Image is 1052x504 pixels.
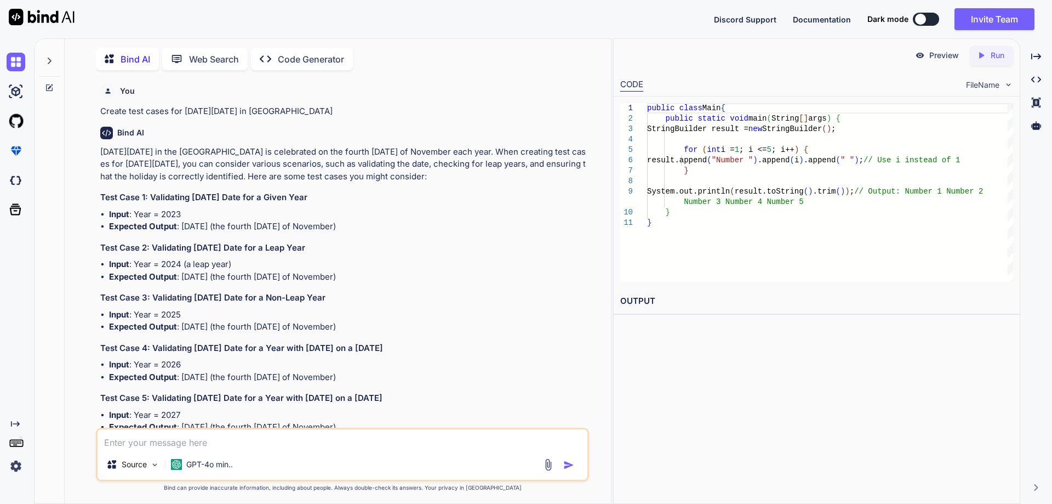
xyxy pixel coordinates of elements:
[620,186,633,197] div: 9
[620,124,633,134] div: 3
[109,221,177,231] strong: Expected Output
[929,50,959,61] p: Preview
[109,409,587,422] li: : Year = 2027
[109,309,587,321] li: : Year = 2025
[803,156,836,165] span: .append
[991,50,1004,61] p: Run
[647,124,748,133] span: StringBuilder result =
[864,156,960,165] span: // Use i instead of 1
[109,258,587,271] li: : Year = 2024 (a leap year)
[109,321,587,333] li: : [DATE] (the fourth [DATE] of November)
[563,460,574,471] img: icon
[100,146,587,183] p: [DATE][DATE] in the [GEOGRAPHIC_DATA] is celebrated on the fourth [DATE] of November each year. W...
[109,372,177,382] strong: Expected Output
[186,459,233,470] p: GPT-4o min..
[799,156,803,165] span: )
[109,208,587,221] li: : Year = 2023
[100,392,587,405] h3: Test Case 5: Validating [DATE] Date for a Year with [DATE] on a [DATE]
[757,156,790,165] span: .append
[647,218,651,227] span: }
[836,156,840,165] span: (
[767,114,771,123] span: (
[620,114,633,124] div: 2
[120,86,135,97] h6: You
[711,156,753,165] span: "Number "
[854,187,983,196] span: // Output: Number 1 Number 2
[150,460,159,469] img: Pick Models
[665,114,693,123] span: public
[813,187,836,196] span: .trim
[748,124,762,133] span: new
[189,53,239,66] p: Web Search
[109,259,129,269] strong: Input
[109,271,177,282] strong: Expected Output
[739,145,767,154] span: ; i <=
[826,114,831,123] span: )
[771,114,799,123] span: String
[620,145,633,155] div: 5
[122,459,147,470] p: Source
[697,114,725,123] span: static
[702,145,706,154] span: (
[7,171,25,190] img: darkCloudIdeIcon
[7,112,25,131] img: githubLight
[915,50,925,60] img: preview
[841,156,854,165] span: " "
[836,187,840,196] span: (
[109,359,129,370] strong: Input
[954,8,1034,30] button: Invite Team
[109,309,129,320] strong: Input
[794,156,799,165] span: i
[109,422,177,432] strong: Expected Output
[684,197,803,206] span: Number 3 Number 4 Number 5
[7,82,25,101] img: ai-studio
[109,321,177,332] strong: Expected Output
[109,410,129,420] strong: Input
[793,14,851,25] button: Documentation
[109,209,129,219] strong: Input
[620,155,633,166] div: 6
[614,288,1020,314] h2: OUTPUT
[109,371,587,384] li: : [DATE] (the fourth [DATE] of November)
[100,191,587,204] h3: Test Case 1: Validating [DATE] Date for a Given Year
[684,145,697,154] span: for
[799,114,803,123] span: [
[620,207,633,218] div: 10
[542,458,554,471] img: attachment
[867,14,908,25] span: Dark mode
[966,80,999,90] span: FileName
[734,145,739,154] span: 1
[762,124,822,133] span: StringBuilder
[109,220,587,233] li: : [DATE] (the fourth [DATE] of November)
[121,53,150,66] p: Bind AI
[109,359,587,371] li: : Year = 2026
[278,53,344,66] p: Code Generator
[790,156,794,165] span: (
[794,145,799,154] span: )
[620,134,633,145] div: 4
[767,145,771,154] span: 5
[100,292,587,304] h3: Test Case 3: Validating [DATE] Date for a Non-Leap Year
[100,342,587,355] h3: Test Case 4: Validating [DATE] Date for a Year with [DATE] on a [DATE]
[7,53,25,71] img: chat
[109,421,587,434] li: : [DATE] (the fourth [DATE] of November)
[831,124,836,133] span: ;
[620,218,633,228] div: 11
[836,114,840,123] span: {
[721,104,725,112] span: {
[707,156,711,165] span: (
[647,156,707,165] span: result.append
[721,145,734,154] span: i =
[730,187,734,196] span: (
[1004,80,1013,89] img: chevron down
[100,105,587,118] p: Create test cases for [DATE][DATE] in [GEOGRAPHIC_DATA]
[803,114,808,123] span: ]
[620,103,633,114] div: 1
[679,104,702,112] span: class
[771,145,794,154] span: ; i++
[714,15,776,24] span: Discord Support
[793,15,851,24] span: Documentation
[845,187,849,196] span: )
[714,14,776,25] button: Discord Support
[9,9,75,25] img: Bind AI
